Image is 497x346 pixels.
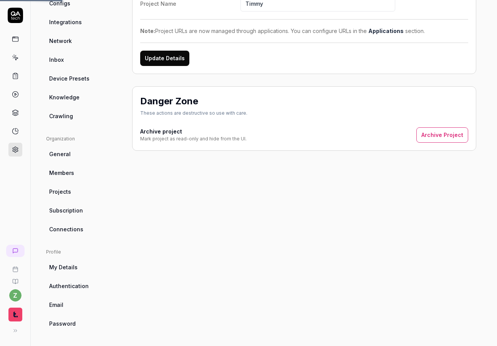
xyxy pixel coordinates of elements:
span: Integrations [49,18,82,26]
a: My Details [46,260,120,274]
span: Email [49,301,63,309]
a: General [46,147,120,161]
a: Password [46,316,120,331]
strong: Note: [140,28,155,34]
span: Knowledge [49,93,80,101]
span: My Details [49,263,78,271]
span: Members [49,169,74,177]
span: Connections [49,225,83,233]
div: Organization [46,135,120,142]
div: Profile [46,249,120,255]
span: Device Presets [49,74,89,82]
span: Crawling [49,112,73,120]
a: Book a call with us [3,260,27,272]
h4: Archive project [140,127,247,135]
a: Inbox [46,53,120,67]
button: Archive Project [416,127,468,143]
button: Update Details [140,51,189,66]
div: Project URLs are now managed through applications. You can configure URLs in the section. [140,27,468,35]
h2: Danger Zone [140,94,198,108]
a: Connections [46,222,120,236]
div: These actions are destructive so use with care. [140,110,247,117]
span: Password [49,320,76,328]
a: Subscription [46,203,120,217]
span: Inbox [49,56,64,64]
span: Authentication [49,282,89,290]
div: Mark project as read-only and hide from the UI. [140,135,247,142]
a: Applications [368,28,404,34]
a: Crawling [46,109,120,123]
a: Members [46,166,120,180]
span: General [49,150,71,158]
button: z [9,289,22,302]
a: Knowledge [46,90,120,104]
a: Projects [46,185,120,199]
a: Network [46,34,120,48]
img: Timmy Logo [8,308,22,321]
a: Email [46,298,120,312]
a: New conversation [6,245,25,257]
a: Device Presets [46,71,120,86]
span: Network [49,37,72,45]
a: Integrations [46,15,120,29]
button: Timmy Logo [3,302,27,323]
a: Documentation [3,272,27,285]
a: Authentication [46,279,120,293]
span: Subscription [49,206,83,214]
span: Projects [49,188,71,196]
